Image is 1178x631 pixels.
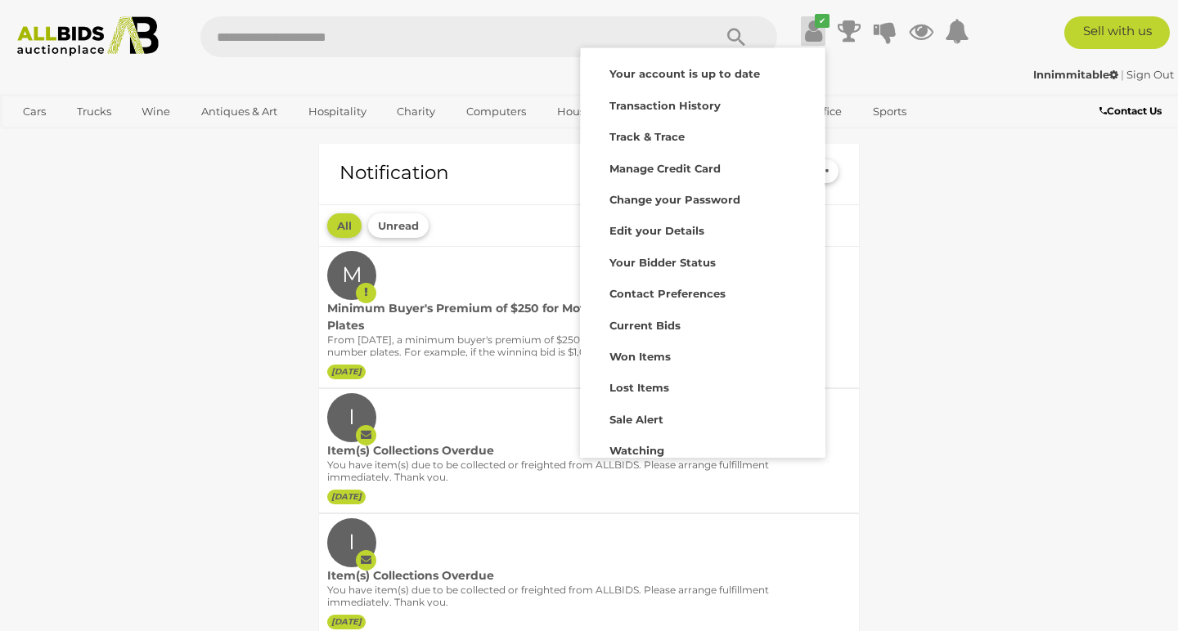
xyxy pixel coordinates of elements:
p: From [DATE], a minimum buyer's premium of $250 will apply to all motor vehicles / cars and number... [327,334,802,393]
div: Minimum Buyer's Premium of $250 for Motor Vehicles / Cars and Number Plates [327,300,802,334]
a: Sign Out [1126,68,1174,81]
strong: Your account is up to date [609,67,760,80]
img: Allbids.com.au [9,16,168,56]
a: Sale Alert [581,402,825,433]
a: Your account is up to date [581,56,825,87]
strong: Change your Password [609,193,740,206]
a: Sports [862,98,917,125]
a: ✔ [801,16,825,46]
strong: Lost Items [609,381,669,394]
strong: Edit your Details [609,224,704,237]
span: | [1121,68,1124,81]
a: Wine [131,98,181,125]
label: M [342,251,362,300]
strong: Your Bidder Status [609,256,716,269]
div: You have item(s) due to be collected or freighted from ALLBIDS. Please arrange fulfillment immedi... [327,459,802,481]
strong: Contact Preferences [609,287,726,300]
a: Your Bidder Status [581,245,825,276]
b: Contact Us [1099,105,1162,117]
a: Cars [12,98,56,125]
label: [DATE] [327,615,366,629]
button: All [327,213,362,239]
div: Item(s) Collections Overdue [327,567,802,584]
a: Hospitality [298,98,377,125]
strong: Manage Credit Card [609,162,721,175]
div: Item(s) Collections Overdue [327,442,802,459]
label: I [348,518,355,567]
i: ✔ [815,14,830,28]
a: Antiques & Art [191,98,288,125]
a: Transaction History [581,88,825,119]
a: Contact Us [1099,102,1166,120]
button: Unread [368,213,429,239]
a: Current Bids [581,308,825,339]
a: Innimmitable [1033,68,1121,81]
strong: Track & Trace [609,130,685,143]
label: [DATE] [327,490,366,504]
button: Search [695,16,777,57]
a: Watching [581,433,825,464]
a: Manage Credit Card [581,151,825,182]
a: Sell with us [1064,16,1170,49]
a: Charity [386,98,446,125]
strong: Current Bids [609,319,681,332]
a: Edit your Details [581,213,825,244]
a: Household [546,98,627,125]
label: [DATE] [327,365,366,379]
a: Change your Password [581,182,825,213]
strong: Innimmitable [1033,68,1118,81]
label: I [348,393,355,442]
strong: Sale Alert [609,413,663,426]
a: Track & Trace [581,119,825,150]
a: Contact Preferences [581,276,825,307]
strong: Transaction History [609,99,721,112]
a: Office [800,98,852,125]
a: Computers [456,98,537,125]
a: Trucks [66,98,122,125]
strong: Won Items [609,350,671,363]
div: You have item(s) due to be collected or freighted from ALLBIDS. Please arrange fulfillment immedi... [327,584,802,606]
a: [GEOGRAPHIC_DATA] [12,125,150,152]
strong: Watching [609,444,664,457]
a: Won Items [581,339,825,370]
h1: Notification [339,161,449,184]
a: Lost Items [581,370,825,401]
